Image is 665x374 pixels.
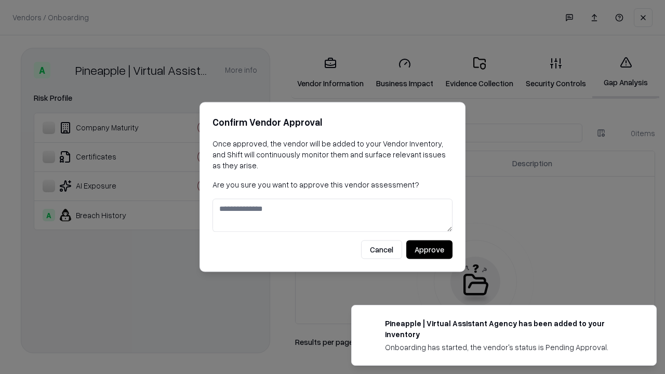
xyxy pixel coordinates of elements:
p: Once approved, the vendor will be added to your Vendor Inventory, and Shift will continuously mon... [212,138,453,171]
button: Approve [406,241,453,259]
p: Are you sure you want to approve this vendor assessment? [212,179,453,190]
h2: Confirm Vendor Approval [212,115,453,130]
button: Cancel [361,241,402,259]
img: trypineapple.com [364,318,377,330]
div: Onboarding has started, the vendor's status is Pending Approval. [385,342,631,353]
div: Pineapple | Virtual Assistant Agency has been added to your inventory [385,318,631,340]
